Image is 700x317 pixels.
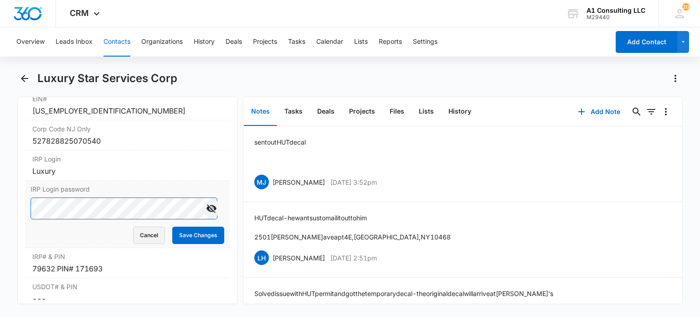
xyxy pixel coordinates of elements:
[413,27,437,57] button: Settings
[204,201,219,216] button: Hide
[288,27,305,57] button: Tasks
[16,27,45,57] button: Overview
[32,166,222,177] div: Luxury
[32,252,222,261] label: IRP# & PIN
[629,104,644,119] button: Search...
[354,27,368,57] button: Lists
[37,72,177,85] h1: Luxury Star Services Corp
[254,137,306,147] p: sent out HUT decal
[379,27,402,57] button: Reports
[70,8,89,18] span: CRM
[273,177,325,187] p: [PERSON_NAME]
[25,120,229,151] div: Corp Code NJ Only527828825070540
[32,293,222,304] dd: ---
[253,27,277,57] button: Projects
[32,105,222,116] div: [US_EMPLOYER_IDENTIFICATION_NUMBER]
[32,135,222,146] div: 527828825070540
[226,27,242,57] button: Deals
[587,14,645,21] div: account id
[25,248,229,278] div: IRP# & PIN79632 PIN# 171693
[412,98,441,126] button: Lists
[659,104,673,119] button: Overflow Menu
[194,27,215,57] button: History
[17,71,31,86] button: Back
[25,90,229,120] div: EIN#[US_EMPLOYER_IDENTIFICATION_NUMBER]
[32,124,222,134] label: Corp Code NJ Only
[382,98,412,126] button: Files
[682,3,690,10] span: 20
[330,177,377,187] p: [DATE] 3:52pm
[172,227,224,244] button: Save Changes
[32,282,222,291] label: USDOT# & PIN
[668,71,683,86] button: Actions
[56,27,93,57] button: Leads Inbox
[310,98,342,126] button: Deals
[254,175,269,189] span: MJ
[277,98,310,126] button: Tasks
[31,184,224,194] label: IRP Login password
[32,154,222,164] label: IRP Login
[587,7,645,14] div: account name
[25,278,229,308] div: USDOT# & PIN---
[254,289,553,298] p: Solved issue with HUT permit and got the temporary decal - the original decal will arrive at [PER...
[32,263,222,274] div: 79632 PIN# 171693
[25,151,229,181] div: IRP LoginLuxury
[133,227,165,244] button: Cancel
[254,213,451,223] p: HUT decal - he wants us to mail it out to him
[244,98,277,126] button: Notes
[103,27,130,57] button: Contacts
[569,101,629,123] button: Add Note
[254,232,451,242] p: 2501 [PERSON_NAME] ave apt 4E, [GEOGRAPHIC_DATA], NY 10468
[330,253,377,263] p: [DATE] 2:51pm
[682,3,690,10] div: notifications count
[141,27,183,57] button: Organizations
[441,98,479,126] button: History
[316,27,343,57] button: Calendar
[616,31,677,53] button: Add Contact
[32,94,222,104] label: EIN#
[254,250,269,265] span: LH
[644,104,659,119] button: Filters
[342,98,382,126] button: Projects
[273,253,325,263] p: [PERSON_NAME]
